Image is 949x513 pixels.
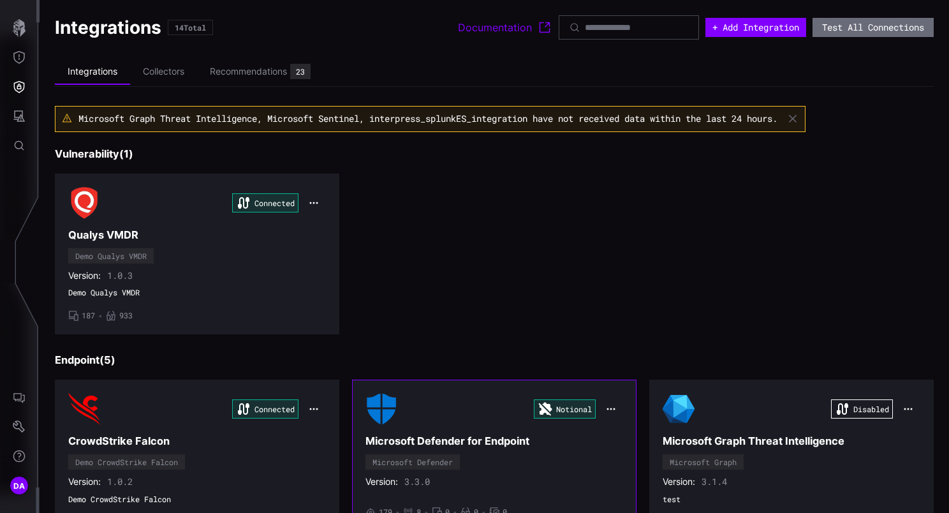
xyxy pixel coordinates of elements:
[232,399,298,419] div: Connected
[663,393,695,425] img: Microsoft Graph
[210,66,287,77] div: Recommendations
[232,193,298,212] div: Connected
[55,59,130,85] li: Integrations
[372,458,453,466] div: Microsoft Defender
[670,458,737,466] div: Microsoft Graph
[365,435,623,448] h3: Microsoft Defender for Endpoint
[175,24,206,31] div: 14 Total
[78,112,777,124] span: Microsoft Graph Threat Intelligence, Microsoft Sentinel, interpress_splunkES_integration have not...
[75,252,147,260] div: Demo Qualys VMDR
[404,476,430,487] span: 3.3.0
[68,288,326,298] span: Demo Qualys VMDR
[75,458,178,466] div: Demo CrowdStrike Falcon
[107,476,133,487] span: 1.0.2
[68,270,101,281] span: Version:
[68,476,101,487] span: Version:
[534,399,596,419] div: Notional
[1,471,38,500] button: DA
[13,479,26,493] span: DA
[365,476,398,487] span: Version:
[663,494,920,505] span: test
[130,59,197,84] li: Collectors
[119,311,133,321] span: 933
[813,18,934,37] button: Test All Connections
[68,187,100,219] img: Demo Qualys VMDR
[702,476,727,487] span: 3.1.4
[68,393,100,425] img: Demo CrowdStrike Falcon
[365,393,397,425] img: Microsoft Defender
[55,147,934,161] h3: Vulnerability ( 1 )
[107,270,133,281] span: 1.0.3
[458,20,552,35] a: Documentation
[296,68,305,75] div: 23
[831,399,893,419] div: Disabled
[68,435,326,448] h3: CrowdStrike Falcon
[705,18,806,37] button: + Add Integration
[663,476,695,487] span: Version:
[98,311,103,321] span: •
[68,494,326,505] span: Demo CrowdStrike Falcon
[55,16,161,39] h1: Integrations
[55,353,934,367] h3: Endpoint ( 5 )
[82,311,95,321] span: 187
[663,435,920,448] h3: Microsoft Graph Threat Intelligence
[68,228,326,242] h3: Qualys VMDR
